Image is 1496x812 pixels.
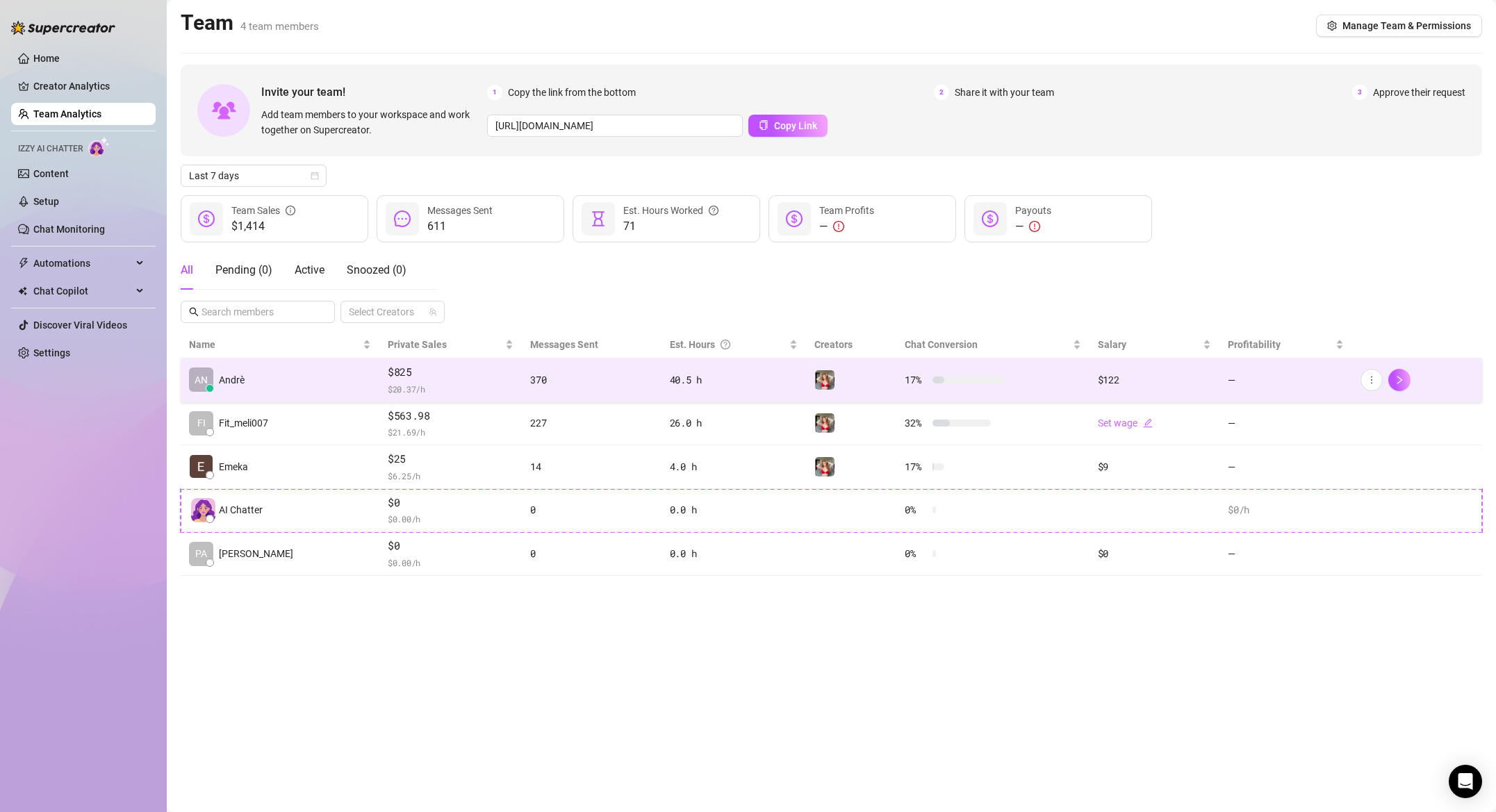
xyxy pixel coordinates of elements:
[198,210,215,227] span: dollar-circle
[1098,339,1126,350] span: Salary
[388,382,513,396] span: $ 20.37 /h
[190,455,213,478] img: Emeka
[181,10,319,36] h2: Team
[1098,417,1153,429] a: Set wageedit
[394,210,411,227] span: message
[759,120,768,130] span: copy
[33,75,145,97] a: Creator Analytics
[530,372,652,388] div: 370
[709,203,718,218] span: question-circle
[181,262,193,279] div: All
[33,108,101,119] a: Team Analytics
[261,83,487,101] span: Invite your team!
[815,370,835,390] img: fit_meli007
[231,203,295,218] div: Team Sales
[195,546,207,561] span: PA
[530,459,652,474] div: 14
[934,85,949,100] span: 2
[219,415,268,431] span: Fit_meli007
[819,205,874,216] span: Team Profits
[1316,15,1482,37] button: Manage Team & Permissions
[1228,502,1344,517] div: $0 /h
[1219,445,1352,489] td: —
[905,339,978,350] span: Chat Conversion
[197,415,206,431] span: FI
[215,262,272,279] div: Pending ( 0 )
[508,85,636,100] span: Copy the link from the bottom
[388,556,513,570] span: $ 0.00 /h
[429,308,437,316] span: team
[202,304,315,320] input: Search members
[1015,205,1051,216] span: Payouts
[815,413,835,433] img: fit_meli007
[1228,339,1281,350] span: Profitability
[261,107,482,138] span: Add team members to your workspace and work together on Supercreator.
[623,203,718,218] div: Est. Hours Worked
[33,347,70,358] a: Settings
[905,502,927,517] span: 0 %
[219,459,248,474] span: Emeka
[1143,418,1153,428] span: edit
[982,210,998,227] span: dollar-circle
[670,546,798,561] div: 0.0 h
[219,502,263,517] span: AI Chatter
[33,196,59,207] a: Setup
[748,115,828,137] button: Copy Link
[388,425,513,439] span: $ 21.69 /h
[1395,375,1404,385] span: right
[219,546,293,561] span: [PERSON_NAME]
[1098,459,1211,474] div: $9
[905,372,927,388] span: 17 %
[388,469,513,483] span: $ 6.25 /h
[721,337,730,352] span: question-circle
[33,53,60,64] a: Home
[240,20,319,33] span: 4 team members
[33,280,132,302] span: Chat Copilot
[388,451,513,467] span: $25
[905,459,927,474] span: 17 %
[286,203,295,218] span: info-circle
[181,331,379,358] th: Name
[786,210,803,227] span: dollar-circle
[295,263,324,276] span: Active
[670,415,798,431] div: 26.0 h
[1098,546,1211,561] div: $0
[189,165,318,186] span: Last 7 days
[1098,372,1211,388] div: $122
[189,307,199,317] span: search
[88,137,110,157] img: AI Chatter
[427,218,493,235] span: 611
[18,142,83,156] span: Izzy AI Chatter
[1015,218,1051,235] div: —
[18,258,29,269] span: thunderbolt
[347,263,406,276] span: Snoozed ( 0 )
[590,210,607,227] span: hourglass
[33,168,69,179] a: Content
[1219,402,1352,446] td: —
[1219,532,1352,576] td: —
[388,512,513,526] span: $ 0.00 /h
[1352,85,1367,100] span: 3
[487,85,502,100] span: 1
[955,85,1054,100] span: Share it with your team
[33,320,127,331] a: Discover Viral Videos
[670,372,798,388] div: 40.5 h
[18,286,27,296] img: Chat Copilot
[231,218,295,235] span: $1,414
[670,459,798,474] div: 4.0 h
[388,495,513,511] span: $0
[815,457,835,477] img: fit_meli007
[530,502,652,517] div: 0
[670,337,787,352] div: Est. Hours
[388,538,513,554] span: $0
[388,339,447,350] span: Private Sales
[623,218,718,235] span: 71
[806,331,896,358] th: Creators
[427,205,493,216] span: Messages Sent
[1219,358,1352,402] td: —
[670,502,798,517] div: 0.0 h
[1449,765,1482,798] div: Open Intercom Messenger
[905,415,927,431] span: 32 %
[530,546,652,561] div: 0
[1029,221,1040,232] span: exclamation-circle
